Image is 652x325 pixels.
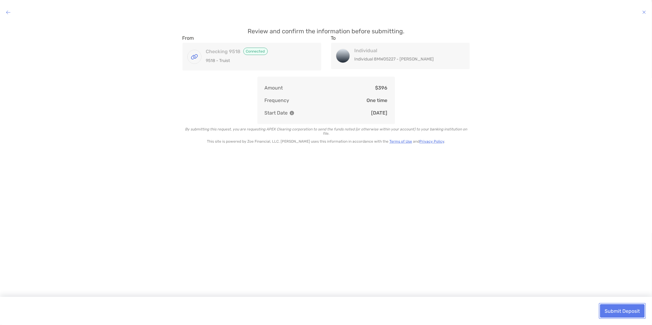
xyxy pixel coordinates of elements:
a: Terms of Use [389,139,412,144]
p: Review and confirm the information before submitting. [182,27,470,35]
img: Individual [336,49,350,63]
h4: Checking 9518 [206,48,310,55]
img: Checking 9518 [188,50,201,64]
p: Frequency [265,97,289,104]
a: Privacy Policy [419,139,444,144]
span: Connected [243,48,268,55]
p: $396 [375,84,388,92]
p: By submitting this request, you are requesting APEX Clearing corporation to send the funds noted ... [182,127,470,136]
p: Amount [265,84,283,92]
p: Start Date [265,109,294,117]
label: From [182,35,194,41]
p: [DATE] [371,109,388,117]
p: This site is powered by Zoe Financial, LLC. [PERSON_NAME] uses this information in accordance wit... [182,139,470,144]
h4: Individual [355,48,458,53]
img: Information Icon [290,111,294,115]
label: To [331,35,336,41]
p: Individual 8MW05227 - [PERSON_NAME] [355,55,458,63]
p: One time [367,97,388,104]
p: 9518 - Truist [206,57,310,64]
